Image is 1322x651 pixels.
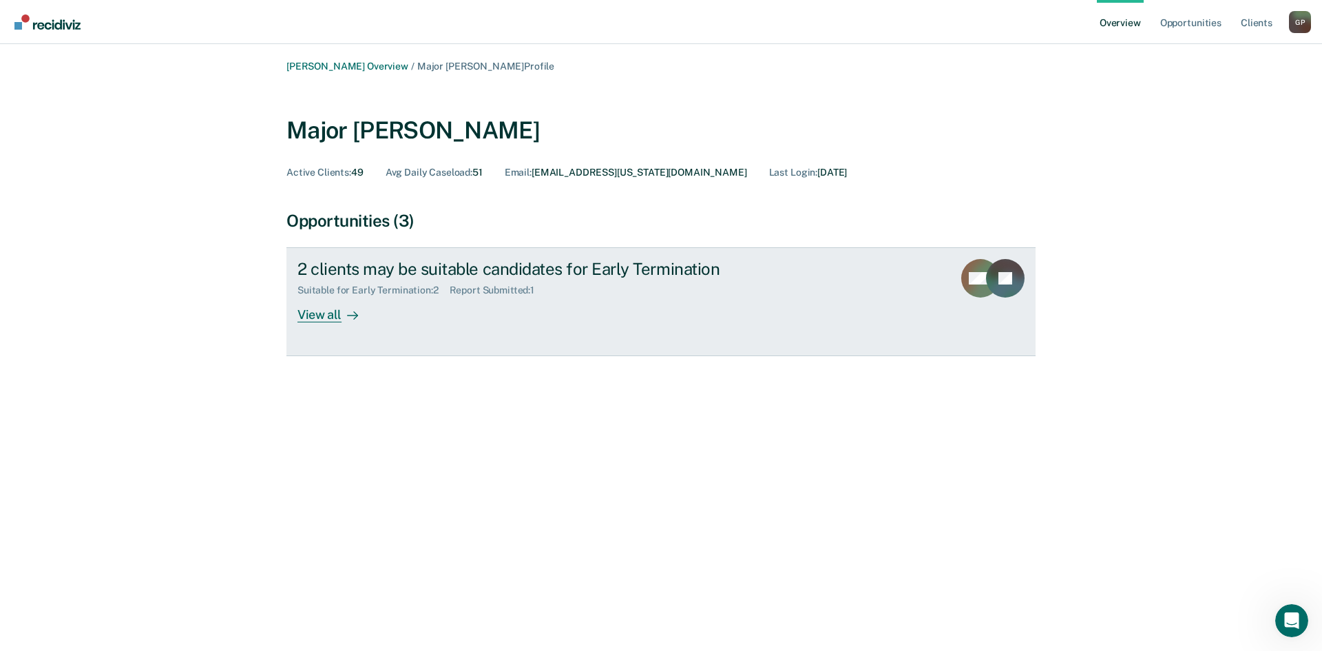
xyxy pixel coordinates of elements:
[286,116,540,145] div: Major [PERSON_NAME]
[505,167,532,178] span: Email :
[14,14,81,30] img: Recidiviz
[386,167,483,178] div: 51
[769,167,817,178] span: Last Login :
[297,285,450,296] div: Suitable for Early Termination : 2
[505,167,747,178] div: [EMAIL_ADDRESS][US_STATE][DOMAIN_NAME]
[450,285,546,296] div: Report Submitted : 1
[408,61,417,72] span: /
[1289,11,1311,33] button: Profile dropdown button
[286,167,351,178] span: Active Clients :
[417,61,554,72] span: Major [PERSON_NAME] Profile
[297,296,375,323] div: View all
[1289,11,1311,33] div: G P
[297,259,781,279] div: 2 clients may be suitable candidates for Early Termination
[286,61,408,72] a: [PERSON_NAME] Overview
[386,167,472,178] span: Avg Daily Caseload :
[286,247,1036,356] a: 2 clients may be suitable candidates for Early TerminationSuitable for Early Termination:2Report ...
[286,167,364,178] div: 49
[1275,604,1308,637] iframe: Intercom live chat
[769,167,848,178] div: [DATE]
[286,211,1036,231] div: Opportunities (3)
